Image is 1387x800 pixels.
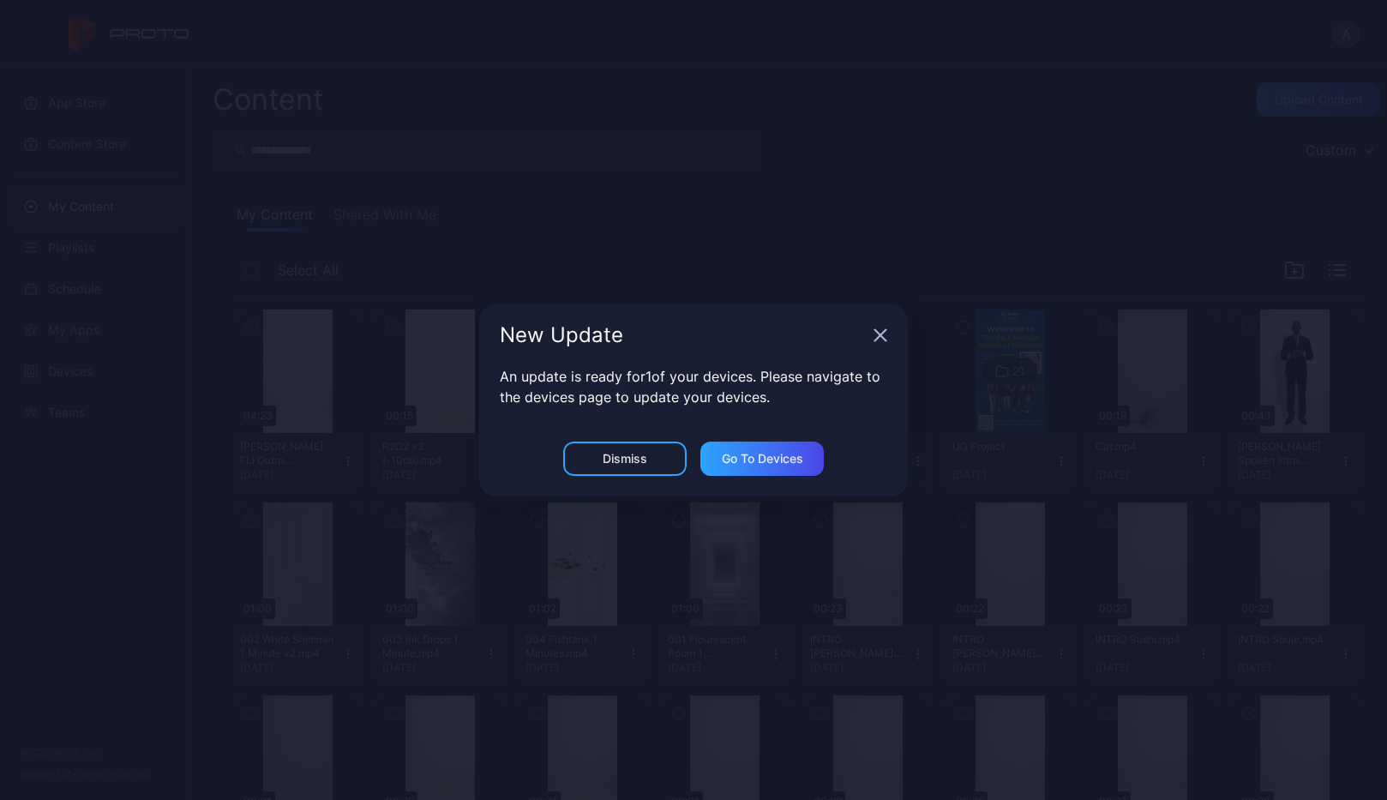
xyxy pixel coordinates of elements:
[700,442,824,476] button: Go to devices
[500,325,867,346] div: New Update
[603,452,647,466] div: Dismiss
[722,452,803,466] div: Go to devices
[500,366,887,407] p: An update is ready for 1 of your devices. Please navigate to the devices page to update your devi...
[563,442,687,476] button: Dismiss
